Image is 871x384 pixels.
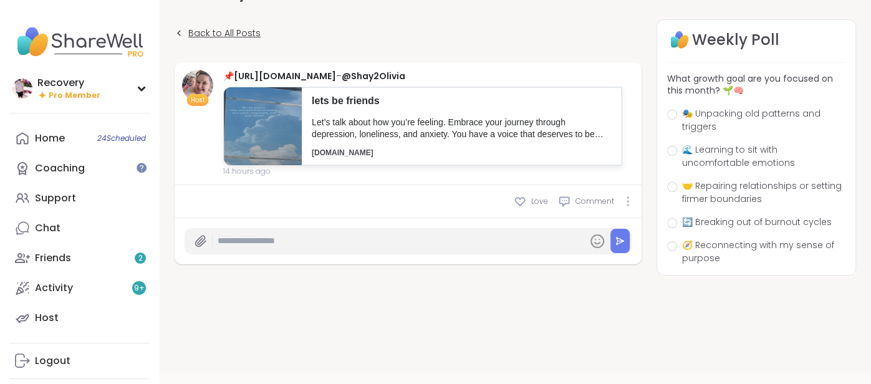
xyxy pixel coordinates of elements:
span: 24 Scheduled [97,133,146,143]
p: lets be friends [312,94,612,108]
img: Well Logo [667,27,692,52]
a: Host [10,303,149,333]
p: [DOMAIN_NAME] [312,148,612,158]
div: 📌 – [223,70,622,83]
div: Coaching [35,161,85,175]
span: Host [191,95,205,105]
h4: Weekly Poll [692,29,779,50]
a: Coaching [10,153,149,183]
span: Comment [575,196,614,207]
a: Friends2 [10,243,149,273]
div: Activity [35,281,73,295]
span: 🔄 Breaking out of burnout cycles [682,216,832,229]
span: Pro Member [49,90,100,101]
h3: What growth goal are you focused on this month? 🌱🧠 [667,73,845,97]
div: Host [35,311,59,325]
span: 9 + [134,283,145,294]
img: Shay2Olivia [182,70,213,101]
div: Friends [35,251,71,265]
div: Logout [35,354,70,368]
span: 🤝 Repairing relationships or setting firmer boundaries [682,180,845,206]
div: Home [35,132,65,145]
a: Activity9+ [10,273,149,303]
a: lets be friendsLet’s talk about how you’re feeling. Embrace your journey through depression, lone... [223,87,622,166]
a: [URL][DOMAIN_NAME] [234,70,336,82]
span: Back to All Posts [188,27,261,40]
div: Recovery [37,76,100,90]
span: 🧭 Reconnecting with my sense of purpose [682,239,845,265]
a: Logout [10,346,149,376]
a: Support [10,183,149,213]
a: Back to All Posts [175,19,261,47]
img: 2ccb9437-a8d6-4931-a18f-ffca71ec3910 [224,87,302,165]
span: 2 [138,253,143,264]
a: @Shay2Olivia [342,70,405,82]
a: Chat [10,213,149,243]
p: Let’s talk about how you’re feeling. Embrace your journey through depression, loneliness, and anx... [312,117,612,141]
span: Love [531,196,548,207]
span: 🌊 Learning to sit with uncomfortable emotions [682,143,845,170]
img: ShareWell Nav Logo [10,20,149,64]
a: Home24Scheduled [10,123,149,153]
div: Support [35,191,76,205]
span: 14 hours ago [223,166,622,177]
img: Recovery [12,79,32,98]
div: Chat [35,221,60,235]
span: 🎭 Unpacking old patterns and triggers [682,107,845,133]
iframe: Spotlight [137,163,147,173]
